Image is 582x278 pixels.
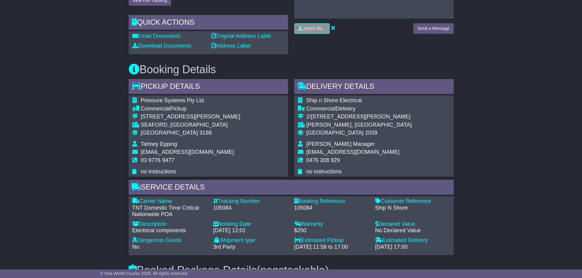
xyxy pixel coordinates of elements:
div: TNT Domestic Time Critical Nationwide POA [132,205,207,218]
span: 3198 [199,130,212,136]
h3: Booking Details [129,63,454,76]
a: Email Documents [132,33,181,39]
div: $250 [294,227,369,234]
div: [DATE] 12:01 [213,227,288,234]
a: Address Label [211,43,251,49]
button: Send a Message [413,23,453,34]
div: 2/[STREET_ADDRESS][PERSON_NAME] [306,114,412,120]
span: Commercial [141,106,170,112]
div: Delivery Details [294,79,454,96]
div: Warranty [294,221,369,228]
div: Dangerous Goods [132,237,207,244]
div: 105084 [213,205,288,211]
span: Ship n Shore Electrical [306,97,362,103]
div: Electrical components [132,227,207,234]
div: Pickup Details [129,79,288,96]
div: No Declared Value [375,227,450,234]
div: 105084 [294,205,369,211]
span: [PERSON_NAME] Manager [306,141,375,147]
span: Tahney Epping [141,141,177,147]
div: [DATE] 11:58 to 17:00 [294,244,369,251]
div: [DATE] 17:00 [375,244,450,251]
div: Service Details [129,180,454,196]
div: Delivery [306,106,412,112]
span: Pressure Systems Pty Ltd [141,97,204,103]
div: Quick Actions [129,15,288,31]
div: Booking Reference [294,198,369,205]
span: 0476 308 929 [306,157,340,163]
div: Tracking Number [213,198,288,205]
a: Original Address Label [211,33,271,39]
span: no instructions [306,168,342,175]
span: [GEOGRAPHIC_DATA] [306,130,364,136]
span: [EMAIL_ADDRESS][DOMAIN_NAME] [141,149,234,155]
a: Download Documents [132,43,192,49]
h3: Booked Package Details [129,264,454,276]
span: © One World Courier 2025. All rights reserved. [100,271,189,276]
span: No [132,244,139,250]
div: Carrier Name [132,198,207,205]
span: (nonstackable) [257,264,329,276]
span: 3rd Party [213,244,236,250]
div: Ship N Shore [375,205,450,211]
span: [EMAIL_ADDRESS][DOMAIN_NAME] [306,149,400,155]
div: [PERSON_NAME], [GEOGRAPHIC_DATA] [306,122,412,128]
span: no instructions [141,168,176,175]
div: Estimated Delivery [375,237,450,244]
span: [GEOGRAPHIC_DATA] [141,130,198,136]
div: Description [132,221,207,228]
div: Declared Value [375,221,450,228]
span: 03 9776 9477 [141,157,174,163]
span: Commercial [306,106,336,112]
div: Shipment type [213,237,288,244]
div: Pickup [141,106,240,112]
div: Customer Reference [375,198,450,205]
div: Estimated Pickup [294,237,369,244]
span: 2039 [365,130,377,136]
div: Booking Date [213,221,288,228]
div: SEAFORD, [GEOGRAPHIC_DATA] [141,122,240,128]
div: [STREET_ADDRESS][PERSON_NAME] [141,114,240,120]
